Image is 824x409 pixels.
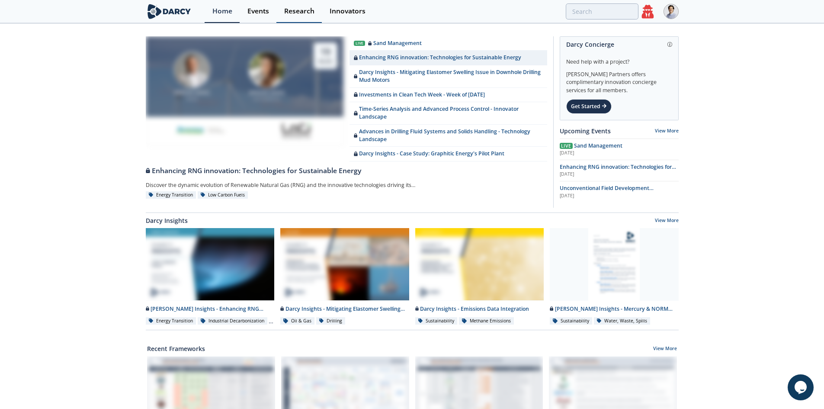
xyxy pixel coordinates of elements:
span: Sand Management [574,142,622,149]
div: Darcy Concierge [566,37,672,52]
div: Darcy Insights - Mitigating Elastomer Swelling Issue in Downhole Drilling Mud Motors [280,305,409,313]
div: Darcy Insights - Emissions Data Integration [415,305,544,313]
a: Time-Series Analysis and Advanced Process Control - Innovator Landscape [349,102,547,125]
div: Live [354,41,365,46]
a: Darcy Insights - Case Study: Graphitic Energy's Pilot Plant [349,147,547,161]
div: Low Carbon Fuels [198,191,248,199]
iframe: chat widget [788,374,815,400]
a: Darcy Insights - Emissions Data Integration preview Darcy Insights - Emissions Data Integration S... [412,228,547,325]
a: View More [653,345,677,353]
a: Upcoming Events [560,126,611,135]
div: Innovators [330,8,366,15]
div: Home [212,8,232,15]
a: Live Sand Management [DATE] [560,142,679,157]
img: information.svg [667,42,672,47]
div: Water, Waste, Spills [594,317,651,325]
div: [PERSON_NAME] Partners offers complimentary innovation concierge services for all members. [566,66,672,94]
span: Live [560,143,573,149]
input: Advanced Search [566,3,638,19]
a: Recent Frameworks [147,344,205,353]
div: Get Started [566,99,612,114]
div: 19 [318,46,332,57]
div: Need help with a project? [566,52,672,66]
div: [PERSON_NAME] Insights - Mercury & NORM Detection and [MEDICAL_DATA] [550,305,679,313]
div: Sand Management [368,39,422,47]
a: Unconventional Field Development Optimization through Geochemical Fingerprinting Technology [DATE] [560,184,679,199]
div: Loci Controls Inc. [233,96,301,102]
a: Amir Akbari [PERSON_NAME] Anessa Nicole Neff [PERSON_NAME] Loci Controls Inc. 19 Aug [146,36,343,161]
div: [DATE] [560,150,679,157]
a: Darcy Insights [146,216,188,225]
img: Profile [664,4,679,19]
a: View More [655,217,679,225]
a: Advances in Drilling Fluid Systems and Solids Handling - Technology Landscape [349,125,547,147]
a: Darcy Insights - Mercury & NORM Detection and Decontamination preview [PERSON_NAME] Insights - Me... [547,228,682,325]
div: [DATE] [560,193,679,200]
div: Enhancing RNG innovation: Technologies for Sustainable Energy [354,54,521,61]
a: Darcy Insights - Mitigating Elastomer Swelling Issue in Downhole Drilling Mud Motors [349,65,547,88]
div: [PERSON_NAME] [158,90,227,97]
div: Drilling [316,317,346,325]
a: Darcy Insights - Mitigating Elastomer Swelling Issue in Downhole Drilling Mud Motors preview Darc... [277,228,412,325]
img: 2b793097-40cf-4f6d-9bc3-4321a642668f [280,121,313,139]
img: Amir Akbari [174,52,210,88]
div: Energy Transition [146,191,196,199]
div: Methane Emissions [459,317,514,325]
a: Enhancing RNG innovation: Technologies for Sustainable Energy [349,51,547,65]
img: 551440aa-d0f4-4a32-b6e2-e91f2a0781fe [176,121,224,139]
img: Nicole Neff [249,52,285,88]
a: Enhancing RNG innovation: Technologies for Sustainable Energy [146,161,547,176]
div: [DATE] [560,171,679,178]
span: Enhancing RNG innovation: Technologies for Sustainable Energy [560,163,676,178]
div: Sustainability [415,317,458,325]
div: Anessa [158,96,227,102]
a: Darcy Insights - Enhancing RNG innovation preview [PERSON_NAME] Insights - Enhancing RNG innovati... [143,228,278,325]
a: Enhancing RNG innovation: Technologies for Sustainable Energy [DATE] [560,163,679,178]
div: [PERSON_NAME] [233,90,301,97]
div: Industrial Decarbonization [198,317,267,325]
div: Oil & Gas [280,317,314,325]
div: Enhancing RNG innovation: Technologies for Sustainable Energy [146,166,547,176]
div: Discover the dynamic evolution of Renewable Natural Gas (RNG) and the innovative technologies dri... [146,179,436,191]
a: Live Sand Management [349,36,547,51]
div: Events [247,8,269,15]
a: View More [655,128,679,134]
img: logo-wide.svg [146,4,193,19]
span: Unconventional Field Development Optimization through Geochemical Fingerprinting Technology [560,184,654,208]
div: Sustainability [550,317,592,325]
div: Aug [318,57,332,66]
a: Investments in Clean Tech Week - Week of [DATE] [349,88,547,102]
div: Energy Transition [146,317,196,325]
div: Research [284,8,314,15]
div: [PERSON_NAME] Insights - Enhancing RNG innovation [146,305,275,313]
